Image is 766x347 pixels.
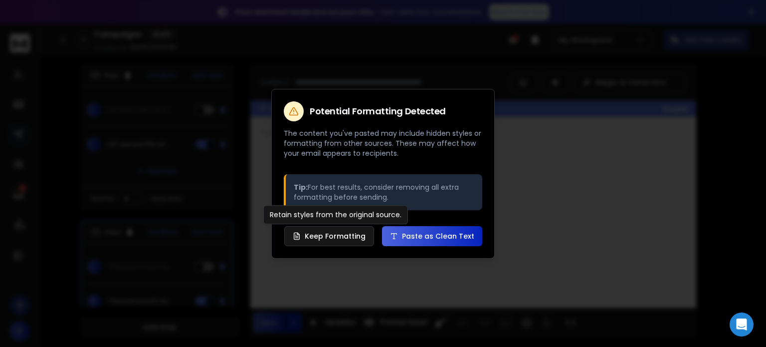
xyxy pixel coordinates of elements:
div: Open Intercom Messenger [730,313,754,337]
p: For best results, consider removing all extra formatting before sending. [294,182,474,202]
h2: Potential Formatting Detected [310,107,446,116]
button: Keep Formatting [284,226,374,246]
button: Paste as Clean Text [382,226,482,246]
strong: Tip: [294,182,308,192]
p: The content you've pasted may include hidden styles or formatting from other sources. These may a... [284,128,482,158]
div: Retain styles from the original source. [263,205,408,224]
